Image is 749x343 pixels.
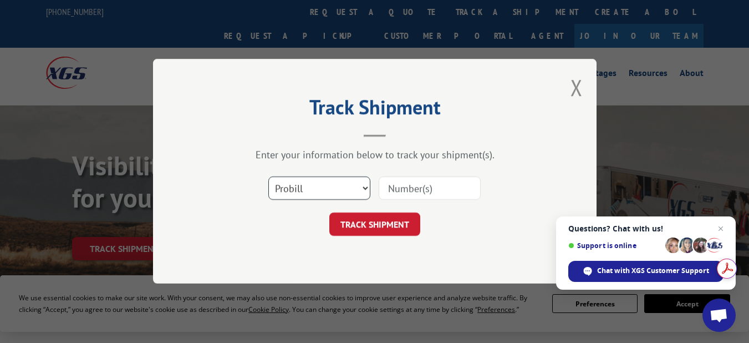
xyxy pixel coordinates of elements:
div: Enter your information below to track your shipment(s). [208,149,541,162]
span: Close chat [714,222,727,235]
div: Chat with XGS Customer Support [568,261,723,282]
span: Support is online [568,241,661,250]
button: Close modal [570,73,583,102]
button: TRACK SHIPMENT [329,213,420,236]
span: Questions? Chat with us! [568,224,723,233]
div: Open chat [702,299,736,332]
input: Number(s) [379,177,481,200]
h2: Track Shipment [208,99,541,120]
span: Chat with XGS Customer Support [597,266,709,276]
